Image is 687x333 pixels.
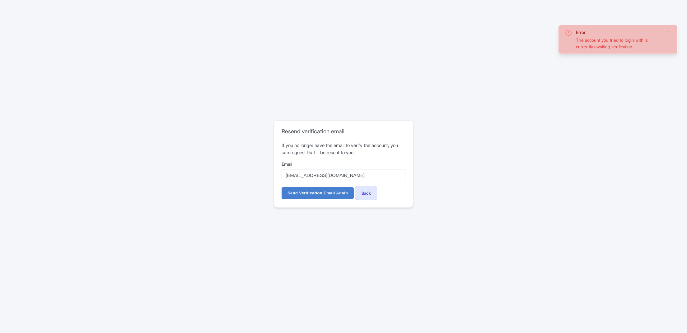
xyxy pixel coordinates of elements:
[666,29,671,36] button: Close
[282,169,405,181] input: username@example.com
[576,37,661,50] div: The account you tried to login with is currently awaiting verification
[282,128,405,135] h2: Resend verification email
[576,29,661,36] div: Error
[282,187,354,199] input: Send Verification Email Again
[282,161,405,167] label: Email
[282,142,405,156] p: If you no longer have the email to verify the account, you can request that it be resent to you:
[355,186,377,200] a: Back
